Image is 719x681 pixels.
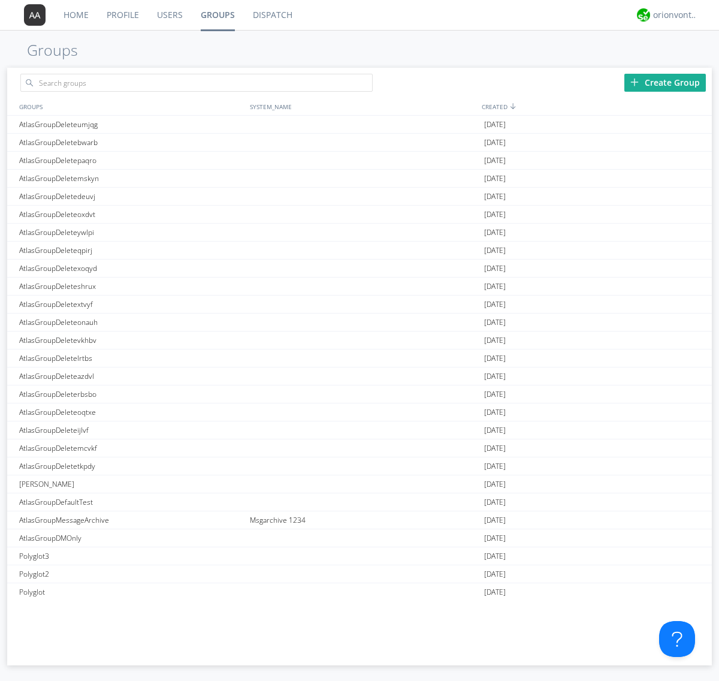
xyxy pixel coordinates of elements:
a: AtlasGroupDeletebwarb[DATE] [7,134,712,152]
a: AtlasGroupDeletelrtbs[DATE] [7,349,712,367]
a: Polyglot2[DATE] [7,565,712,583]
span: [DATE] [484,314,506,332]
div: AtlasGroupDeletetkpdy [16,457,247,475]
span: [DATE] [484,457,506,475]
a: AtlasGroupDeletevkhbv[DATE] [7,332,712,349]
span: [DATE] [484,583,506,601]
div: GROUPS [16,98,244,115]
a: AtlasGroupDeleteijlvf[DATE] [7,421,712,439]
span: [DATE] [484,152,506,170]
div: Polyglot [16,583,247,601]
div: AtlasGroupDeleteijlvf [16,421,247,439]
div: Create Group [624,74,706,92]
input: Search groups [20,74,373,92]
span: [DATE] [484,188,506,206]
span: [DATE] [484,529,506,547]
div: Msgarchive 1234 [247,511,481,529]
a: AtlasGroupDeleteqpirj[DATE] [7,242,712,260]
span: [DATE] [484,475,506,493]
span: [DATE] [484,367,506,385]
span: [DATE] [484,547,506,565]
span: [DATE] [484,421,506,439]
a: AtlasGroupDMOnly[DATE] [7,529,712,547]
div: AtlasGroupDeleteoxdvt [16,206,247,223]
a: Polyglot[DATE] [7,583,712,601]
span: [DATE] [484,332,506,349]
a: [PERSON_NAME][DATE] [7,475,712,493]
div: AtlasGroupDeletextvyf [16,296,247,313]
div: AtlasGroupDMOnly [16,529,247,547]
a: AtlasGroupDeleteonauh[DATE] [7,314,712,332]
span: [DATE] [484,511,506,529]
span: [DATE] [484,260,506,278]
div: AtlasGroupDeleteazdvl [16,367,247,385]
span: [DATE] [484,439,506,457]
a: Polyglot3[DATE] [7,547,712,565]
div: AtlasGroupDeleteumjqg [16,116,247,133]
span: [DATE] [484,565,506,583]
div: AtlasGroupDeleteshrux [16,278,247,295]
img: 29d36aed6fa347d5a1537e7736e6aa13 [637,8,650,22]
div: AtlasGroupDeleteoqtxe [16,403,247,421]
div: AtlasGroupDeletevkhbv [16,332,247,349]
div: AtlasGroupDeletexoqyd [16,260,247,277]
a: AtlasGroupDeleteshrux[DATE] [7,278,712,296]
span: [DATE] [484,493,506,511]
img: 373638.png [24,4,46,26]
div: AtlasGroupDeleteywlpi [16,224,247,241]
a: AtlasGroupDeletextvyf[DATE] [7,296,712,314]
a: AtlasGroupDeletepaqro[DATE] [7,152,712,170]
a: AtlasGroupDeleteazdvl[DATE] [7,367,712,385]
div: AtlasGroupDeletedeuvj [16,188,247,205]
span: [DATE] [484,224,506,242]
a: AtlasGroupDeletedeuvj[DATE] [7,188,712,206]
div: AtlasGroupDeletemskyn [16,170,247,187]
a: AtlasGroupDeletemskyn[DATE] [7,170,712,188]
div: AtlasGroupDeleteonauh [16,314,247,331]
div: Polyglot2 [16,565,247,583]
div: AtlasGroupDeletebwarb [16,134,247,151]
a: AtlasGroupDeleteywlpi[DATE] [7,224,712,242]
div: AtlasGroupDefaultTest [16,493,247,511]
div: orionvontas+atlas+automation+org2 [653,9,698,21]
span: [DATE] [484,170,506,188]
a: AtlasGroupDeleterbsbo[DATE] [7,385,712,403]
div: SYSTEM_NAME [247,98,479,115]
a: AtlasGroupDeleteoqtxe[DATE] [7,403,712,421]
div: [PERSON_NAME] [16,475,247,493]
span: [DATE] [484,296,506,314]
a: AtlasGroupMessageArchiveMsgarchive 1234[DATE] [7,511,712,529]
a: AtlasGroupDefaultTest[DATE] [7,493,712,511]
div: AtlasGroupDeletelrtbs [16,349,247,367]
span: [DATE] [484,134,506,152]
span: [DATE] [484,242,506,260]
iframe: Toggle Customer Support [659,621,695,657]
span: [DATE] [484,116,506,134]
span: [DATE] [484,385,506,403]
div: AtlasGroupDeleteqpirj [16,242,247,259]
span: [DATE] [484,403,506,421]
img: plus.svg [630,78,639,86]
span: [DATE] [484,278,506,296]
a: AtlasGroupDeleteoxdvt[DATE] [7,206,712,224]
a: AtlasGroupDeletetkpdy[DATE] [7,457,712,475]
div: CREATED [479,98,712,115]
div: AtlasGroupDeletepaqro [16,152,247,169]
div: AtlasGroupDeletemcvkf [16,439,247,457]
a: AtlasGroupDeleteumjqg[DATE] [7,116,712,134]
span: [DATE] [484,349,506,367]
div: AtlasGroupMessageArchive [16,511,247,529]
a: AtlasGroupDeletexoqyd[DATE] [7,260,712,278]
div: AtlasGroupDeleterbsbo [16,385,247,403]
div: Polyglot3 [16,547,247,565]
a: AtlasGroupDeletemcvkf[DATE] [7,439,712,457]
span: [DATE] [484,206,506,224]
